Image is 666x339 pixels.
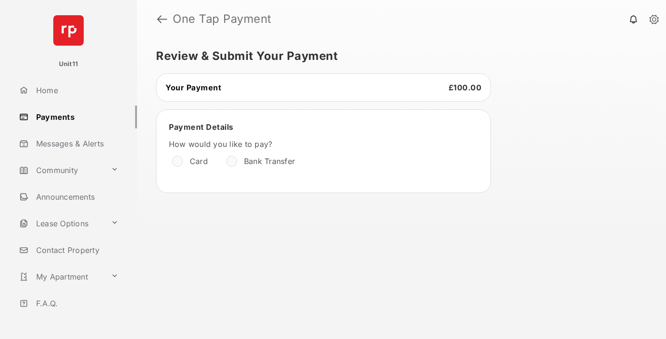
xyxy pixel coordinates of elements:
[15,159,107,182] a: Community
[244,156,295,166] label: Bank Transfer
[15,79,137,102] a: Home
[15,292,137,315] a: F.A.Q.
[15,212,107,235] a: Lease Options
[53,15,84,46] img: svg+xml;base64,PHN2ZyB4bWxucz0iaHR0cDovL3d3dy53My5vcmcvMjAwMC9zdmciIHdpZHRoPSI2NCIgaGVpZ2h0PSI2NC...
[169,122,234,132] span: Payment Details
[15,265,107,288] a: My Apartment
[190,156,208,166] label: Card
[156,50,639,62] h5: Review & Submit Your Payment
[15,185,137,208] a: Announcements
[15,239,137,262] a: Contact Property
[59,59,78,69] p: Unit11
[15,106,137,128] a: Payments
[169,139,454,149] label: How would you like to pay?
[449,83,482,92] span: £100.00
[173,13,272,25] strong: One Tap Payment
[15,132,137,155] a: Messages & Alerts
[166,83,221,92] span: Your Payment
